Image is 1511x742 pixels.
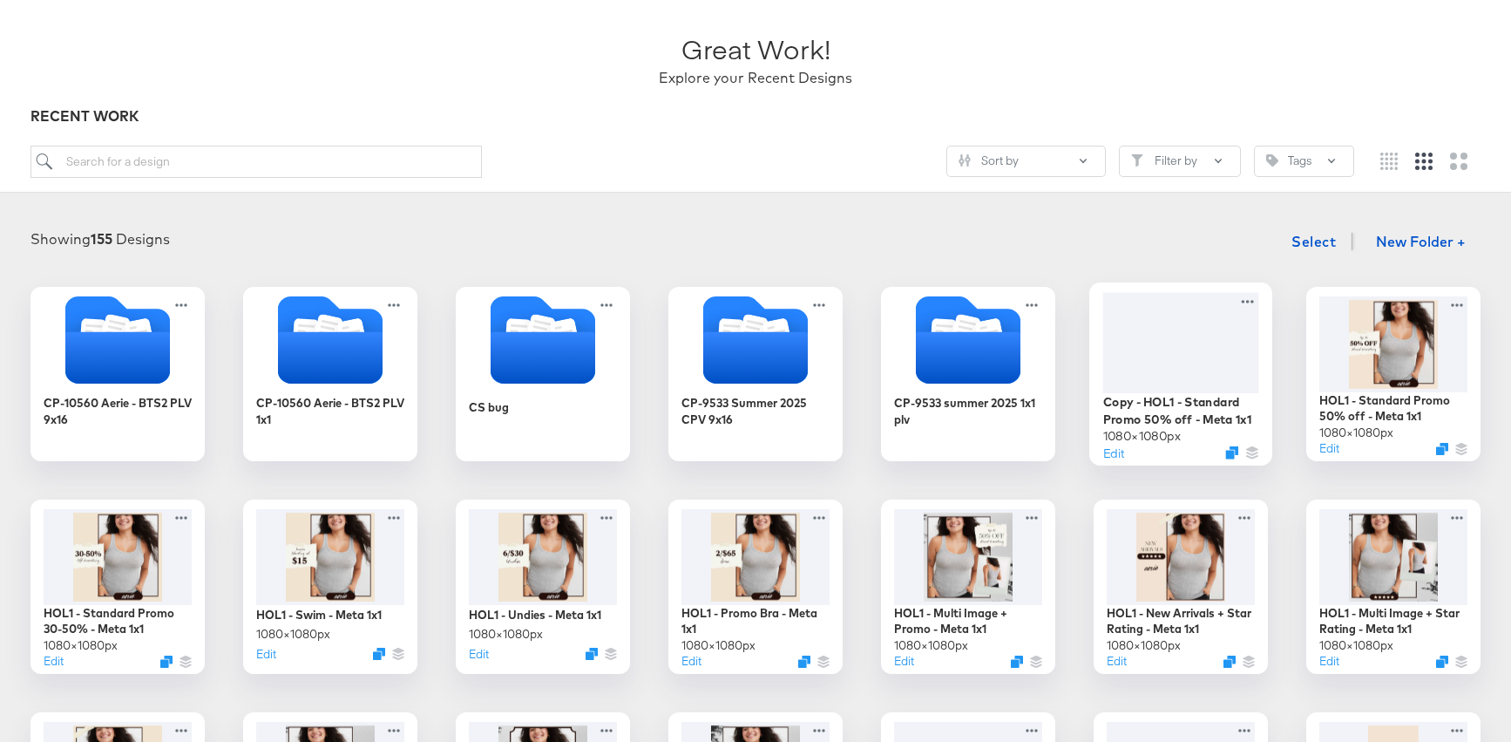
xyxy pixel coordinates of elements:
[469,399,509,416] div: CS bug
[30,287,205,461] div: CP-10560 Aerie - BTS2 PLV 9x16
[681,653,701,670] button: Edit
[1306,287,1481,461] div: HOL1 - Standard Promo 50% off - Meta 1x11080×1080pxEditDuplicate
[1319,605,1467,637] div: HOL1 - Multi Image + Star Rating - Meta 1x1
[681,395,830,427] div: CP-9533 Summer 2025 CPV 9x16
[1319,440,1339,457] button: Edit
[30,106,1481,126] div: RECENT WORK
[1011,656,1023,668] svg: Duplicate
[256,626,330,643] div: 1080 × 1080 px
[30,296,205,384] svg: Folder
[894,605,1042,637] div: HOL1 - Multi Image + Promo - Meta 1x1
[1254,146,1354,177] button: TagTags
[668,296,843,384] svg: Folder
[1223,656,1236,668] svg: Duplicate
[959,154,971,167] svg: Sliders
[456,296,630,384] svg: Folder
[1319,637,1393,654] div: 1080 × 1080 px
[894,395,1042,427] div: CP-9533 summer 2025 1x1 plv
[894,637,968,654] div: 1080 × 1080 px
[1089,283,1272,466] div: Copy - HOL1 - Standard Promo 50% off - Meta 1x11080×1080pxEditDuplicate
[160,656,173,668] svg: Duplicate
[30,146,482,178] input: Search for a design
[1119,146,1241,177] button: FilterFilter by
[44,653,64,670] button: Edit
[881,500,1055,674] div: HOL1 - Multi Image + Promo - Meta 1x11080×1080pxEditDuplicate
[30,229,170,249] div: Showing Designs
[586,648,598,660] svg: Duplicate
[1266,154,1278,167] svg: Tag
[798,656,810,668] svg: Duplicate
[373,648,385,660] svg: Duplicate
[243,287,417,461] div: CP-10560 Aerie - BTS2 PLV 1x1
[1103,393,1259,427] div: Copy - HOL1 - Standard Promo 50% off - Meta 1x1
[668,500,843,674] div: HOL1 - Promo Bra - Meta 1x11080×1080pxEditDuplicate
[243,296,417,384] svg: Folder
[1107,605,1255,637] div: HOL1 - New Arrivals + Star Rating - Meta 1x1
[469,607,601,623] div: HOL1 - Undies - Meta 1x1
[1103,444,1124,460] button: Edit
[256,646,276,663] button: Edit
[668,287,843,461] div: CP-9533 Summer 2025 CPV 9x16
[256,607,382,623] div: HOL1 - Swim - Meta 1x1
[30,500,205,674] div: HOL1 - Standard Promo 30-50% - Meta 1x11080×1080pxEditDuplicate
[894,653,914,670] button: Edit
[1225,446,1238,459] svg: Duplicate
[1103,427,1181,444] div: 1080 × 1080 px
[1319,392,1467,425] div: HOL1 - Standard Promo 50% off - Meta 1x1
[659,68,852,88] div: Explore your Recent Designs
[681,31,830,68] div: Great Work!
[1306,500,1481,674] div: HOL1 - Multi Image + Star Rating - Meta 1x11080×1080pxEditDuplicate
[1361,227,1481,260] button: New Folder +
[44,637,118,654] div: 1080 × 1080 px
[456,500,630,674] div: HOL1 - Undies - Meta 1x11080×1080pxEditDuplicate
[44,605,192,637] div: HOL1 - Standard Promo 30-50% - Meta 1x1
[946,146,1106,177] button: SlidersSort by
[881,287,1055,461] div: CP-9533 summer 2025 1x1 plv
[1107,653,1127,670] button: Edit
[681,605,830,637] div: HOL1 - Promo Bra - Meta 1x1
[1291,229,1336,254] span: Select
[681,637,755,654] div: 1080 × 1080 px
[256,395,404,427] div: CP-10560 Aerie - BTS2 PLV 1x1
[1319,425,1393,441] div: 1080 × 1080 px
[1436,656,1448,668] svg: Duplicate
[1131,154,1143,167] svg: Filter
[1380,153,1398,170] svg: Small grid
[469,626,543,643] div: 1080 × 1080 px
[881,296,1055,384] svg: Folder
[1436,443,1448,455] svg: Duplicate
[91,230,112,248] strong: 155
[456,287,630,461] div: CS bug
[1319,653,1339,670] button: Edit
[469,646,489,663] button: Edit
[1107,637,1181,654] div: 1080 × 1080 px
[1450,153,1467,170] svg: Large grid
[243,500,417,674] div: HOL1 - Swim - Meta 1x11080×1080pxEditDuplicate
[1415,153,1433,170] svg: Medium grid
[1094,500,1268,674] div: HOL1 - New Arrivals + Star Rating - Meta 1x11080×1080pxEditDuplicate
[44,395,192,427] div: CP-10560 Aerie - BTS2 PLV 9x16
[1284,224,1343,259] button: Select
